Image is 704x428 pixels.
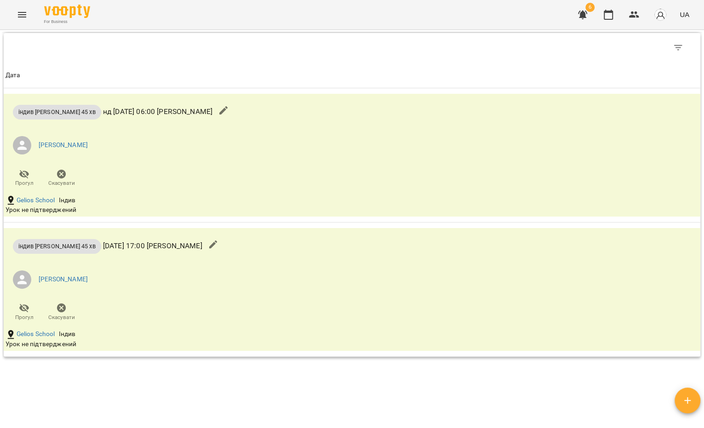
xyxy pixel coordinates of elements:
span: Прогул [15,314,34,321]
div: Урок не підтверджений [6,205,466,215]
div: Table Toolbar [4,33,700,63]
p: [DATE] 17:00 [PERSON_NAME] [13,239,202,254]
button: UA [676,6,693,23]
button: Скасувати [43,300,80,325]
a: [PERSON_NAME] [39,141,88,150]
button: Прогул [6,300,43,325]
div: Урок не підтверджений [6,340,466,349]
span: For Business [44,19,90,25]
button: Фільтр [667,37,689,59]
a: [PERSON_NAME] [39,275,88,284]
span: Дата [6,70,698,81]
span: Скасувати [48,314,75,321]
button: Прогул [6,165,43,191]
p: нд [DATE] 06:00 [PERSON_NAME] [13,105,212,120]
span: UA [680,10,689,19]
span: індив [PERSON_NAME] 45 хв [13,108,101,116]
button: Скасувати [43,165,80,191]
span: індив [PERSON_NAME] 45 хв [13,242,101,251]
a: Gelios School [17,196,55,205]
button: Menu [11,4,33,26]
img: Voopty Logo [44,5,90,18]
div: Індив [57,328,77,341]
img: avatar_s.png [654,8,667,21]
span: Скасувати [48,179,75,187]
span: Прогул [15,179,34,187]
div: Індив [57,194,77,207]
div: Sort [6,70,20,81]
div: Дата [6,70,20,81]
a: Gelios School [17,330,55,339]
span: 6 [585,3,595,12]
